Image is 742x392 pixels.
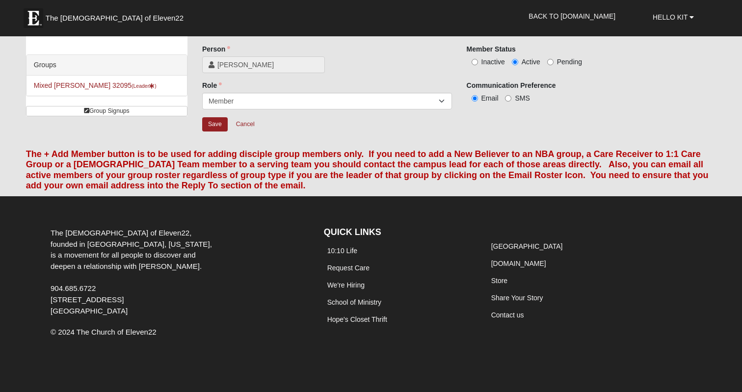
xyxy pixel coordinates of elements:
[557,58,582,66] span: Pending
[26,106,187,116] a: Group Signups
[467,44,516,54] label: Member Status
[217,60,318,70] span: [PERSON_NAME]
[202,80,222,90] label: Role
[653,13,688,21] span: Hello Kit
[491,242,563,250] a: [GEOGRAPHIC_DATA]
[132,83,157,89] small: (Leader )
[481,94,499,102] span: Email
[43,228,225,317] div: The [DEMOGRAPHIC_DATA] of Eleven22, founded in [GEOGRAPHIC_DATA], [US_STATE], is a movement for a...
[505,95,511,102] input: SMS
[324,227,473,238] h4: QUICK LINKS
[472,95,478,102] input: Email
[522,58,540,66] span: Active
[491,277,507,285] a: Store
[51,307,128,315] span: [GEOGRAPHIC_DATA]
[19,3,215,28] a: The [DEMOGRAPHIC_DATA] of Eleven22
[521,4,623,28] a: Back to [DOMAIN_NAME]
[26,149,709,191] font: The + Add Member button is to be used for adding disciple group members only. If you need to add ...
[46,13,184,23] span: The [DEMOGRAPHIC_DATA] of Eleven22
[491,311,524,319] a: Contact us
[327,264,370,272] a: Request Care
[491,260,546,267] a: [DOMAIN_NAME]
[327,281,365,289] a: We're Hiring
[515,94,530,102] span: SMS
[512,59,518,65] input: Active
[327,315,387,323] a: Hope's Closet Thrift
[51,328,157,336] span: © 2024 The Church of Eleven22
[645,5,701,29] a: Hello Kit
[24,8,43,28] img: Eleven22 logo
[230,117,261,132] a: Cancel
[327,298,381,306] a: School of Ministry
[327,247,358,255] a: 10:10 Life
[472,59,478,65] input: Inactive
[202,44,230,54] label: Person
[467,80,556,90] label: Communication Preference
[202,117,228,131] input: Alt+s
[491,294,543,302] a: Share Your Story
[547,59,554,65] input: Pending
[34,81,157,89] a: Mixed [PERSON_NAME] 32095(Leader)
[26,55,187,76] div: Groups
[481,58,505,66] span: Inactive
